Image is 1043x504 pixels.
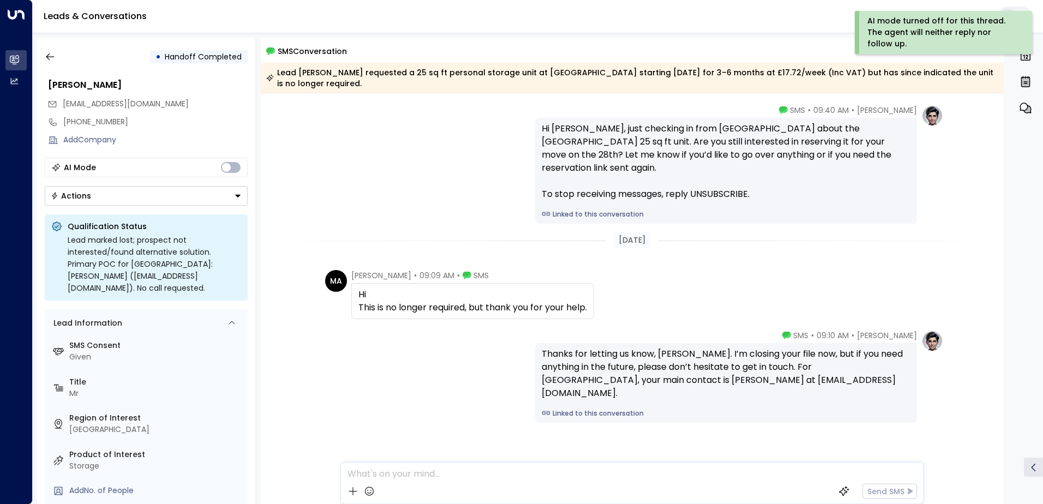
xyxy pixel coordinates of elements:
span: • [808,105,811,116]
div: AI Mode [64,162,96,173]
span: 09:40 AM [813,105,849,116]
span: SMS [790,105,805,116]
div: Lead marked lost; prospect not interested/found alternative solution. Primary POC for [GEOGRAPHIC... [68,234,241,294]
a: Linked to this conversation [542,409,910,418]
img: profile-logo.png [921,105,943,127]
div: Lead Information [50,317,122,329]
span: • [414,270,417,281]
span: 09:09 AM [419,270,454,281]
div: AddNo. of People [69,485,243,496]
span: • [457,270,460,281]
span: [PERSON_NAME] [857,105,917,116]
div: • [155,47,161,67]
div: Mr [69,388,243,399]
div: Thanks for letting us know, [PERSON_NAME]. I’m closing your file now, but if you need anything in... [542,347,910,400]
p: Qualification Status [68,221,241,232]
span: • [852,105,854,116]
span: [EMAIL_ADDRESS][DOMAIN_NAME] [63,98,189,109]
div: Lead [PERSON_NAME] requested a 25 sq ft personal storage unit at [GEOGRAPHIC_DATA] starting [DATE... [266,67,998,89]
span: michaelanthony1252@gmail.com [63,98,189,110]
div: Hi [PERSON_NAME], just checking in from [GEOGRAPHIC_DATA] about the [GEOGRAPHIC_DATA] 25 sq ft un... [542,122,910,201]
div: [PHONE_NUMBER] [63,116,248,128]
label: Title [69,376,243,388]
div: MA [325,270,347,292]
div: [GEOGRAPHIC_DATA] [69,424,243,435]
button: Actions [45,186,248,206]
div: Actions [51,191,91,201]
span: • [852,330,854,341]
span: SMS [473,270,489,281]
div: AddCompany [63,134,248,146]
div: Button group with a nested menu [45,186,248,206]
span: SMS Conversation [278,45,347,57]
span: 09:10 AM [817,330,849,341]
div: Hi This is no longer required, but thank you for your help. [358,288,587,314]
span: [PERSON_NAME] [857,330,917,341]
a: Linked to this conversation [542,209,910,219]
span: • [811,330,814,341]
label: Product of Interest [69,449,243,460]
div: Given [69,351,243,363]
label: Region of Interest [69,412,243,424]
div: [DATE] [614,232,650,248]
div: Storage [69,460,243,472]
a: Leads & Conversations [44,10,147,22]
div: [PERSON_NAME] [48,79,248,92]
label: SMS Consent [69,340,243,351]
span: SMS [793,330,808,341]
span: [PERSON_NAME] [351,270,411,281]
div: AI mode turned off for this thread. The agent will neither reply nor follow up. [867,15,1017,50]
img: profile-logo.png [921,330,943,352]
span: Handoff Completed [165,51,242,62]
